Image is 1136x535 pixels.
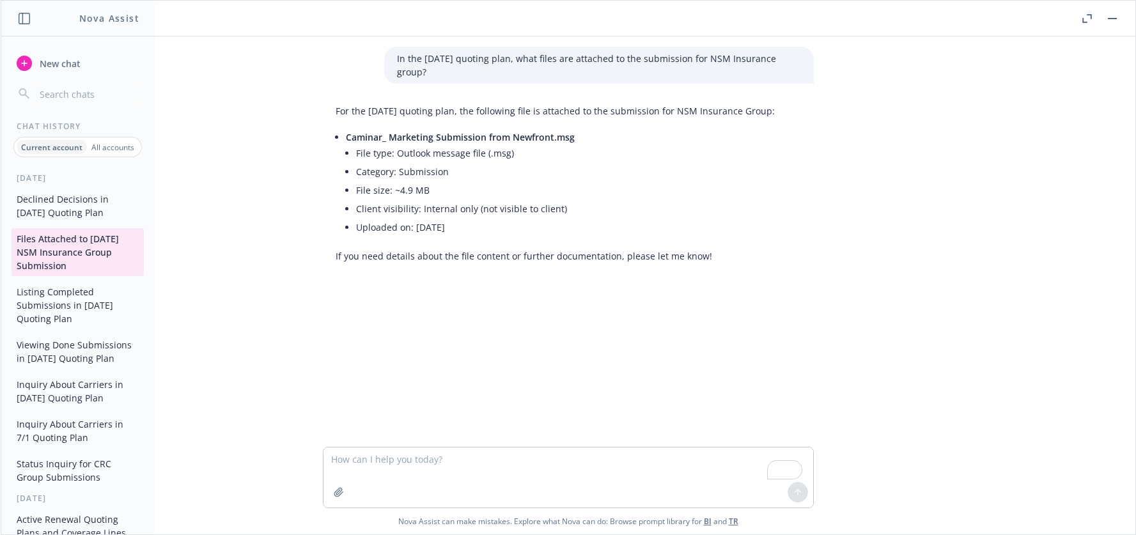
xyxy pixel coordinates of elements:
h1: Nova Assist [79,12,139,25]
span: Nova Assist can make mistakes. Explore what Nova can do: Browse prompt library for and [6,508,1130,534]
div: [DATE] [1,173,154,183]
textarea: To enrich screen reader interactions, please activate Accessibility in Grammarly extension settings [323,447,813,508]
button: Inquiry About Carriers in 7/1 Quoting Plan [12,414,144,448]
button: Inquiry About Carriers in [DATE] Quoting Plan [12,374,144,408]
li: File type: Outlook message file (.msg) [356,144,775,162]
p: In the [DATE] quoting plan, what files are attached to the submission for NSM Insurance group? [397,52,801,79]
button: Status Inquiry for CRC Group Submissions [12,453,144,488]
li: File size: ~4.9 MB [356,181,775,199]
span: New chat [37,57,81,70]
li: Uploaded on: [DATE] [356,218,775,236]
div: Chat History [1,121,154,132]
button: Viewing Done Submissions in [DATE] Quoting Plan [12,334,144,369]
span: Caminar_ Marketing Submission from Newfront.msg [346,131,575,143]
input: Search chats [37,85,139,103]
button: New chat [12,52,144,75]
p: All accounts [91,142,134,153]
p: Current account [21,142,82,153]
li: Client visibility: Internal only (not visible to client) [356,199,775,218]
li: Category: Submission [356,162,775,181]
button: Listing Completed Submissions in [DATE] Quoting Plan [12,281,144,329]
div: [DATE] [1,493,154,504]
a: BI [704,516,712,527]
button: Files Attached to [DATE] NSM Insurance Group Submission [12,228,144,276]
p: If you need details about the file content or further documentation, please let me know! [336,249,775,263]
a: TR [729,516,738,527]
p: For the [DATE] quoting plan, the following file is attached to the submission for NSM Insurance G... [336,104,775,118]
button: Declined Decisions in [DATE] Quoting Plan [12,189,144,223]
